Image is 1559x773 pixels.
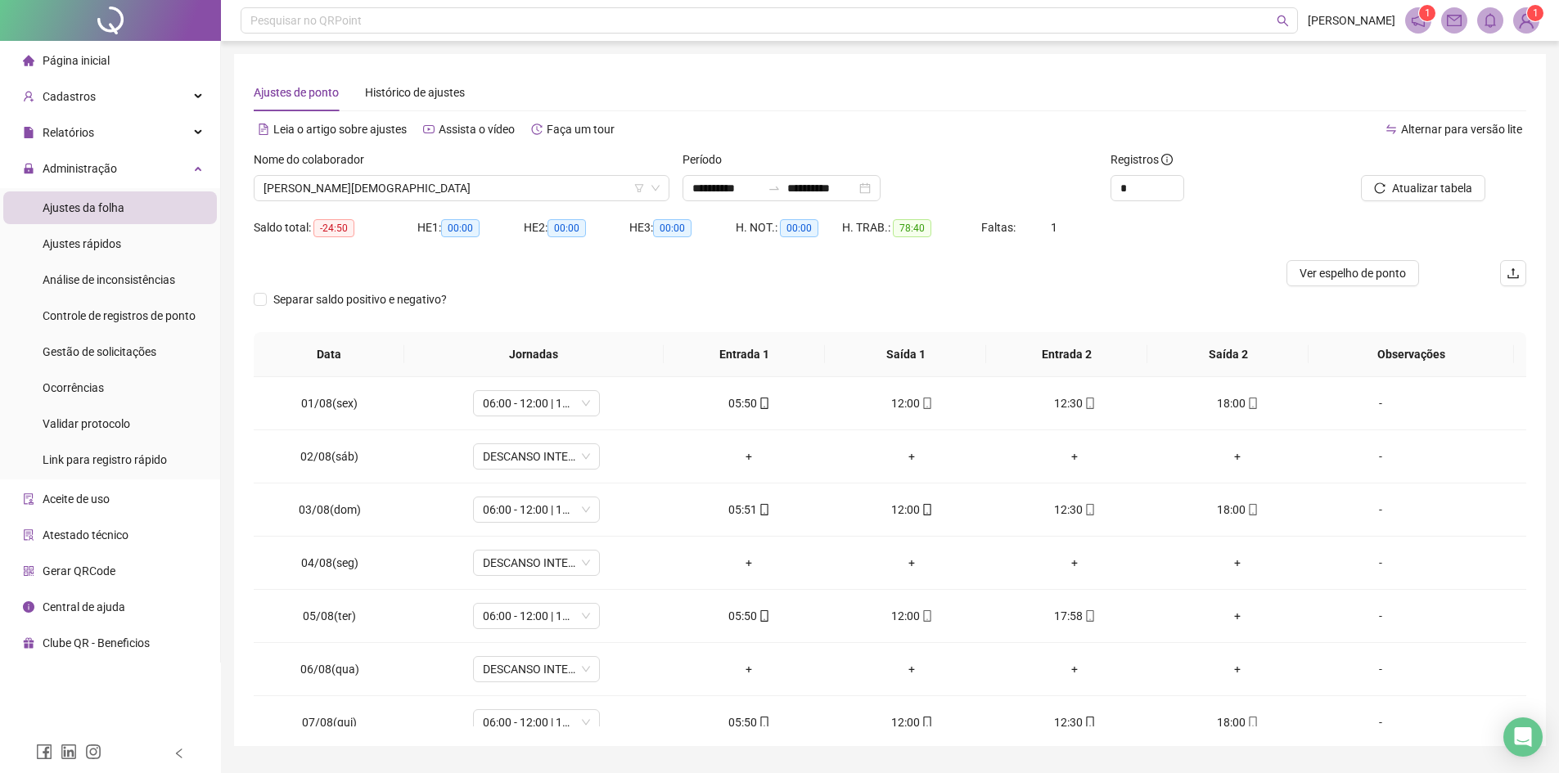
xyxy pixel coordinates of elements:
[1169,501,1306,519] div: 18:00
[303,609,356,622] span: 05/08(ter)
[1332,607,1429,625] div: -
[825,332,986,377] th: Saída 1
[1503,717,1543,757] div: Open Intercom Messenger
[768,182,781,195] span: to
[1374,182,1386,194] span: reload
[1161,154,1173,165] span: info-circle
[1533,7,1539,19] span: 1
[1083,504,1096,515] span: mobile
[254,86,339,99] span: Ajustes de ponto
[844,607,980,625] div: 12:00
[1401,123,1522,136] span: Alternar para versão lite
[844,447,980,465] div: +
[23,529,34,541] span: solution
[651,183,660,193] span: down
[1007,501,1143,519] div: 12:30
[1007,607,1143,625] div: 17:58
[1007,713,1143,731] div: 12:30
[483,551,590,575] span: DESCANSO INTER-JORNADA
[417,218,524,237] div: HE 1:
[43,600,125,613] span: Central de ajuda
[547,123,615,136] span: Faça um tour
[301,397,358,410] span: 01/08(sex)
[1483,13,1498,28] span: bell
[757,717,770,728] span: mobile
[43,528,128,542] span: Atestado técnico
[43,162,117,175] span: Administração
[1083,398,1096,409] span: mobile
[404,332,664,377] th: Jornadas
[681,713,818,731] div: 05:50
[681,501,818,519] div: 05:51
[36,744,52,760] span: facebook
[313,219,354,237] span: -24:50
[1007,554,1143,572] div: +
[920,717,933,728] span: mobile
[1386,124,1397,135] span: swap
[23,601,34,613] span: info-circle
[1007,660,1143,678] div: +
[1169,554,1306,572] div: +
[681,660,818,678] div: +
[1309,332,1514,377] th: Observações
[681,554,818,572] div: +
[1361,175,1485,201] button: Atualizar tabela
[267,290,453,308] span: Separar saldo positivo e negativo?
[683,151,732,169] label: Período
[264,176,660,200] span: PEDRO RAMOS DE JESUS
[254,218,417,237] div: Saldo total:
[85,744,101,760] span: instagram
[920,504,933,515] span: mobile
[634,183,644,193] span: filter
[1332,501,1429,519] div: -
[1083,610,1096,622] span: mobile
[258,124,269,135] span: file-text
[483,604,590,628] span: 06:00 - 12:00 | 12:30 - 18:00
[1007,447,1143,465] div: +
[681,394,818,412] div: 05:50
[768,182,781,195] span: swap-right
[1332,660,1429,678] div: -
[1051,221,1057,234] span: 1
[844,660,980,678] div: +
[1169,713,1306,731] div: 18:00
[547,219,586,237] span: 00:00
[43,453,167,466] span: Link para registro rápido
[780,219,818,237] span: 00:00
[1007,394,1143,412] div: 12:30
[1332,394,1429,412] div: -
[1246,398,1259,409] span: mobile
[986,332,1147,377] th: Entrada 2
[61,744,77,760] span: linkedin
[441,219,480,237] span: 00:00
[1169,607,1306,625] div: +
[23,565,34,577] span: qrcode
[483,444,590,469] span: DESCANSO INTER-JORNADA
[1322,345,1501,363] span: Observações
[43,54,110,67] span: Página inicial
[1300,264,1406,282] span: Ver espelho de ponto
[893,219,931,237] span: 78:40
[736,218,842,237] div: H. NOT.:
[301,556,358,569] span: 04/08(seg)
[483,710,590,735] span: 06:00 - 12:00 | 12:30 - 18:00
[1332,713,1429,731] div: -
[1411,13,1426,28] span: notification
[23,55,34,66] span: home
[439,123,515,136] span: Assista o vídeo
[681,447,818,465] div: +
[653,219,692,237] span: 00:00
[1169,660,1306,678] div: +
[981,221,1018,234] span: Faltas:
[43,636,150,649] span: Clube QR - Beneficios
[1527,5,1543,21] sup: Atualize o seu contato no menu Meus Dados
[920,610,933,622] span: mobile
[483,391,590,416] span: 06:00 - 12:00 | 12:30 - 18:00
[23,127,34,138] span: file
[173,748,185,759] span: left
[664,332,825,377] th: Entrada 1
[1246,717,1259,728] span: mobile
[842,218,981,237] div: H. TRAB.:
[844,713,980,731] div: 12:00
[43,90,96,103] span: Cadastros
